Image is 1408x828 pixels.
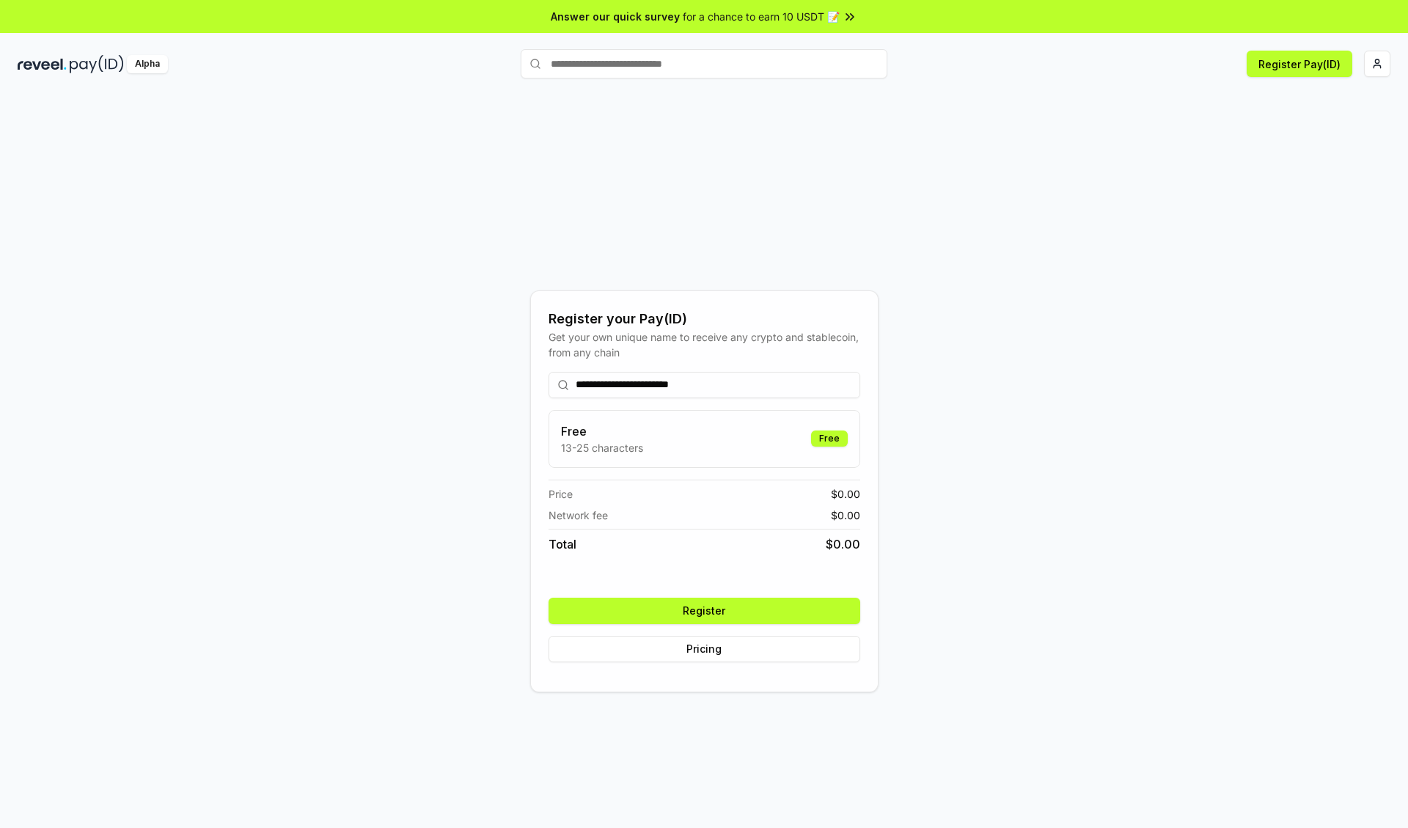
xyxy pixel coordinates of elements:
[127,55,168,73] div: Alpha
[561,422,643,440] h3: Free
[831,508,860,523] span: $ 0.00
[549,598,860,624] button: Register
[549,329,860,360] div: Get your own unique name to receive any crypto and stablecoin, from any chain
[811,431,848,447] div: Free
[549,508,608,523] span: Network fee
[1247,51,1352,77] button: Register Pay(ID)
[549,309,860,329] div: Register your Pay(ID)
[683,9,840,24] span: for a chance to earn 10 USDT 📝
[826,535,860,553] span: $ 0.00
[70,55,124,73] img: pay_id
[831,486,860,502] span: $ 0.00
[551,9,680,24] span: Answer our quick survey
[561,440,643,455] p: 13-25 characters
[549,535,576,553] span: Total
[549,486,573,502] span: Price
[549,636,860,662] button: Pricing
[18,55,67,73] img: reveel_dark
